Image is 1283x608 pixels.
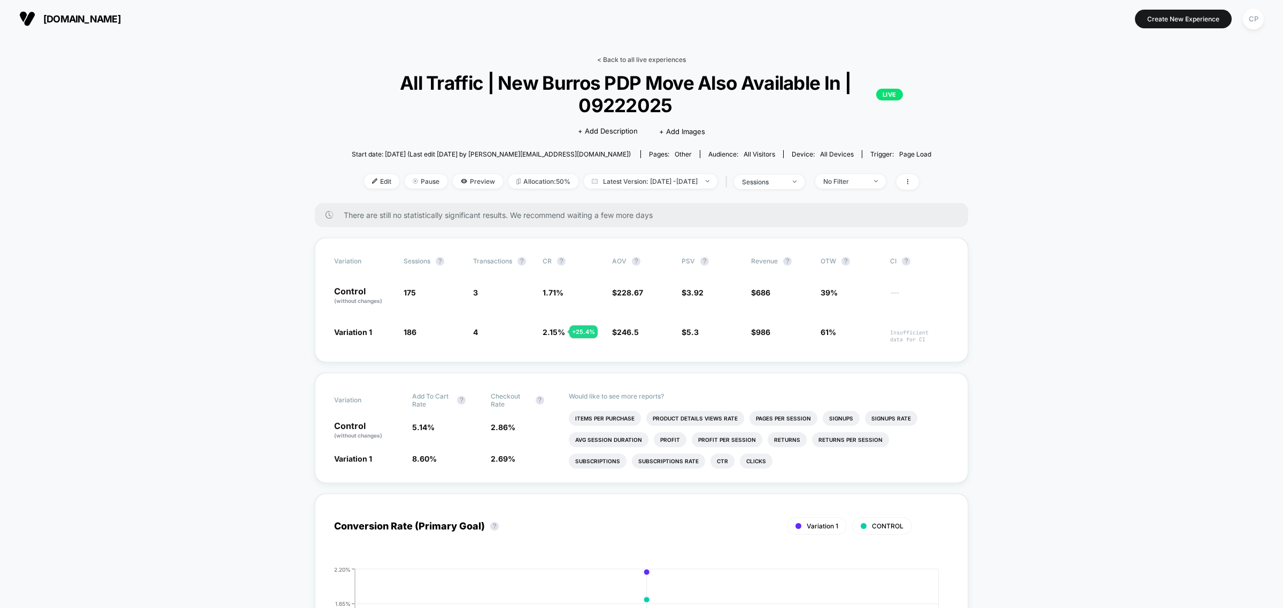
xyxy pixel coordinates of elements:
a: < Back to all live experiences [597,56,686,64]
span: Sessions [404,257,430,265]
span: --- [890,290,949,305]
span: AOV [612,257,627,265]
span: 4 [473,328,478,337]
span: 61% [821,328,836,337]
span: (without changes) [334,298,382,304]
span: There are still no statistically significant results. We recommend waiting a few more days [344,211,947,220]
span: Add To Cart Rate [412,392,452,408]
li: Ctr [710,454,735,469]
li: Subscriptions [569,454,627,469]
span: 228.67 [617,288,643,297]
p: Control [334,287,393,305]
span: 246.5 [617,328,639,337]
span: Edit [364,174,399,189]
button: CP [1240,8,1267,30]
img: end [793,181,797,183]
img: end [706,180,709,182]
span: Variation 1 [807,522,838,530]
span: Revenue [751,257,778,265]
li: Avg Session Duration [569,432,648,447]
li: Returns [768,432,807,447]
button: ? [557,257,566,266]
p: LIVE [876,89,903,100]
span: All Visitors [744,150,775,158]
span: | [723,174,734,190]
span: Variation 1 [334,454,372,463]
span: Insufficient data for CI [890,329,949,343]
span: Transactions [473,257,512,265]
img: calendar [592,178,598,184]
span: $ [612,288,643,297]
span: Latest Version: [DATE] - [DATE] [584,174,717,189]
span: + Add Images [659,127,705,136]
span: 8.60 % [412,454,437,463]
span: CI [890,257,949,266]
li: Product Details Views Rate [646,411,744,426]
button: [DOMAIN_NAME] [16,10,124,27]
span: OTW [821,257,879,266]
div: Audience: [708,150,775,158]
div: No Filter [823,177,866,185]
span: Variation [334,392,393,408]
span: $ [612,328,639,337]
span: Variation 1 [334,328,372,337]
img: Visually logo [19,11,35,27]
img: edit [372,178,377,184]
li: Items Per Purchase [569,411,641,426]
span: + Add Description [578,126,638,137]
button: ? [436,257,444,266]
button: ? [841,257,850,266]
span: PSV [682,257,695,265]
button: ? [632,257,640,266]
span: Variation [334,257,393,266]
span: 3.92 [686,288,704,297]
span: all devices [820,150,854,158]
span: 2.15 % [543,328,565,337]
img: end [413,178,418,184]
span: 2.86 % [491,423,515,432]
button: ? [783,257,792,266]
img: rebalance [516,178,521,184]
div: sessions [742,178,785,186]
tspan: 2.20% [334,566,351,572]
span: Checkout Rate [491,392,530,408]
span: 186 [404,328,416,337]
span: CONTROL [872,522,903,530]
span: [DOMAIN_NAME] [43,13,121,25]
span: other [675,150,692,158]
p: Control [334,422,401,440]
button: ? [536,396,544,404]
img: end [874,180,878,182]
li: Signups [823,411,860,426]
button: ? [457,396,466,404]
li: Profit Per Session [692,432,762,447]
span: $ [751,328,770,337]
span: Page Load [899,150,931,158]
li: Subscriptions Rate [632,454,705,469]
span: 686 [756,288,770,297]
button: ? [700,257,709,266]
span: Start date: [DATE] (Last edit [DATE] by [PERSON_NAME][EMAIL_ADDRESS][DOMAIN_NAME]) [352,150,631,158]
span: Preview [453,174,503,189]
span: 5.3 [686,328,699,337]
div: Pages: [649,150,692,158]
span: 2.69 % [491,454,515,463]
div: + 25.4 % [569,325,598,338]
span: 39% [821,288,838,297]
li: Clicks [740,454,772,469]
span: 1.71 % [543,288,563,297]
li: Profit [654,432,686,447]
button: Create New Experience [1135,10,1232,28]
span: All Traffic | New Burros PDP Move Also Available In | 09222025 [380,72,903,116]
span: Allocation: 50% [508,174,578,189]
div: CP [1243,9,1264,29]
li: Signups Rate [865,411,917,426]
span: $ [682,288,704,297]
button: ? [902,257,910,266]
button: ? [490,522,499,531]
span: Device: [783,150,862,158]
p: Would like to see more reports? [569,392,949,400]
span: $ [682,328,699,337]
span: Pause [405,174,447,189]
div: Trigger: [870,150,931,158]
